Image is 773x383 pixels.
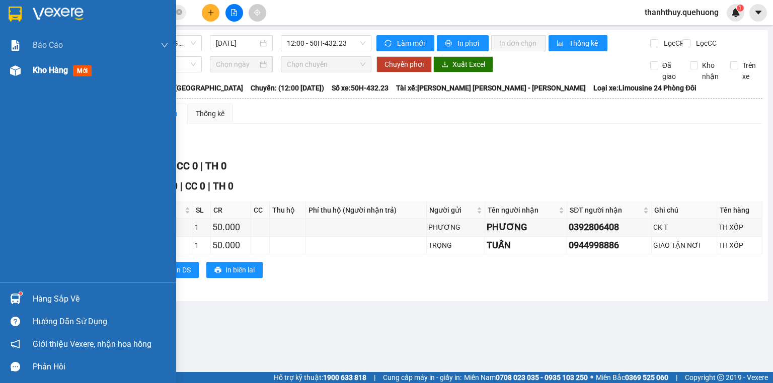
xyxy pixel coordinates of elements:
span: Đã giao [658,60,683,82]
button: file-add [225,4,243,22]
button: downloadXuất Excel [433,56,493,72]
span: Chọn chuyến [287,57,366,72]
span: SĐT người nhận [570,205,641,216]
div: 0944998886 [569,238,650,252]
div: GIAO TẬN NƠI [653,240,715,251]
span: In biên lai [225,264,255,275]
div: PHƯƠNG [487,220,566,234]
span: | [180,180,183,192]
span: In phơi [457,38,481,49]
span: Báo cáo [33,39,63,51]
button: aim [249,4,266,22]
th: CR [211,202,251,219]
th: Phí thu hộ (Người nhận trả) [306,202,426,219]
span: Loại xe: Limousine 24 Phòng Đôi [593,82,697,93]
div: Thống kê [196,108,224,119]
span: thanhthuy.quehuong [637,6,727,19]
div: Hàng sắp về [33,292,169,307]
span: Miền Nam [464,372,588,383]
th: SL [193,202,211,219]
span: Tên người nhận [488,205,557,216]
div: PHƯƠNG [428,222,483,233]
span: caret-down [754,8,763,17]
div: TH XỐP [719,240,760,251]
span: Kho hàng [33,65,68,75]
span: TH 0 [213,180,234,192]
input: Chọn ngày [216,59,257,70]
span: aim [254,9,261,16]
span: sync [384,40,393,48]
img: solution-icon [10,40,21,51]
input: 14/08/2025 [216,38,257,49]
span: bar-chart [557,40,565,48]
button: printerIn DS [156,262,199,278]
td: PHƯƠNG [485,219,568,236]
span: printer [214,266,221,274]
img: warehouse-icon [10,65,21,76]
span: file-add [230,9,238,16]
span: printer [445,40,453,48]
span: copyright [717,374,724,381]
span: | [208,180,210,192]
button: printerIn phơi [437,35,489,51]
button: Chuyển phơi [376,56,432,72]
span: Xuất Excel [452,59,485,70]
span: Thống kê [569,38,599,49]
div: TUẤN [487,238,566,252]
span: | [676,372,677,383]
span: In DS [175,264,191,275]
div: 1 [195,240,209,251]
span: 1 [738,5,742,12]
span: message [11,362,20,371]
span: Hỗ trợ kỹ thuật: [274,372,366,383]
span: Chuyến: (12:00 [DATE]) [251,82,324,93]
span: close-circle [176,8,182,18]
button: printerIn biên lai [206,262,263,278]
button: In đơn chọn [491,35,546,51]
th: CC [251,202,270,219]
span: ⚪️ [590,375,593,379]
strong: 0708 023 035 - 0935 103 250 [496,373,588,381]
span: | [374,372,375,383]
span: Giới thiệu Vexere, nhận hoa hồng [33,338,151,350]
span: close-circle [176,9,182,15]
button: syncLàm mới [376,35,434,51]
button: plus [202,4,219,22]
td: 0392806408 [567,219,652,236]
span: CC 0 [177,160,198,172]
strong: 0369 525 060 [625,373,668,381]
span: CR 100.000 [127,180,178,192]
span: notification [11,339,20,349]
span: | [200,160,203,172]
th: Thu hộ [270,202,306,219]
span: Số xe: 50H-432.23 [332,82,389,93]
span: question-circle [11,317,20,326]
span: down [161,41,169,49]
span: Kho nhận [698,60,723,82]
span: Lọc CC [692,38,718,49]
div: 50.000 [212,220,249,234]
div: CK T [653,222,715,233]
div: TH XỐP [719,222,760,233]
span: TH 0 [205,160,226,172]
sup: 1 [19,292,22,295]
img: icon-new-feature [731,8,740,17]
span: plus [207,9,214,16]
div: Phản hồi [33,359,169,374]
span: download [441,61,448,69]
button: caret-down [749,4,767,22]
span: Miền Bắc [596,372,668,383]
span: Người gửi [429,205,475,216]
div: 0392806408 [569,220,650,234]
span: Trên xe [738,60,763,82]
img: warehouse-icon [10,294,21,304]
td: TUẤN [485,237,568,254]
th: Ghi chú [652,202,717,219]
span: Lọc CR [660,38,686,49]
th: Tên hàng [717,202,762,219]
span: mới [73,65,92,76]
td: 0944998886 [567,237,652,254]
span: CC 0 [185,180,205,192]
button: bar-chartThống kê [549,35,607,51]
strong: 1900 633 818 [323,373,366,381]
